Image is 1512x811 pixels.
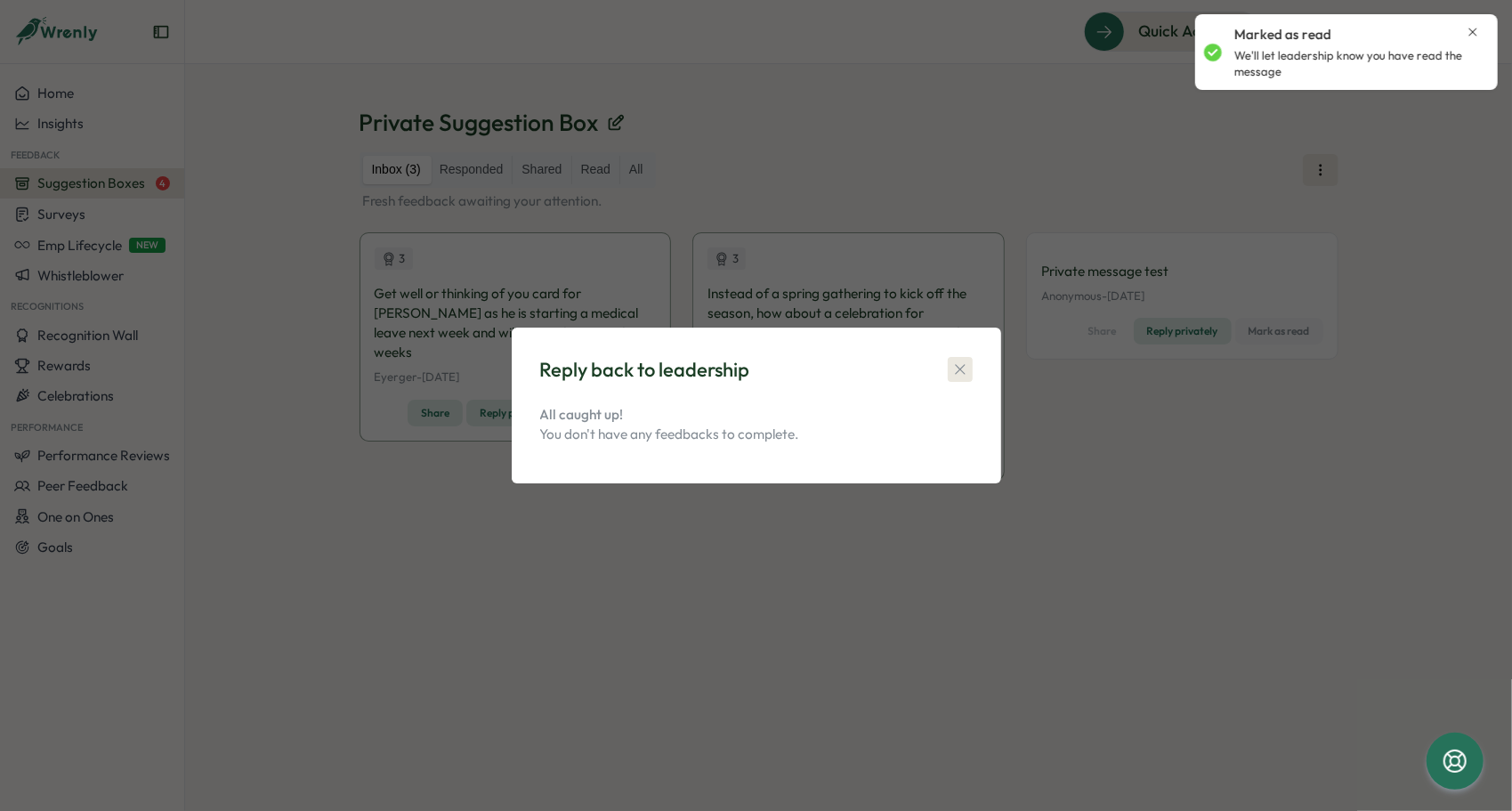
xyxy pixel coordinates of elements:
p: We'll let leadership know you have read the message [1234,48,1480,79]
p: Marked as read [1234,25,1331,45]
div: Reply back to leadership [540,356,750,384]
p: All caught up! [540,405,973,425]
p: You don't have any feedbacks to complete. [540,425,973,444]
button: Close notification [1466,25,1480,39]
